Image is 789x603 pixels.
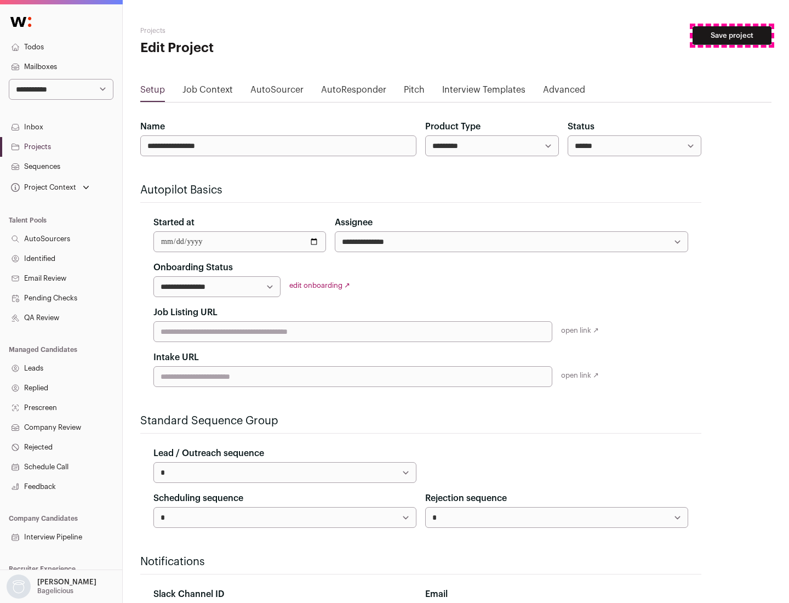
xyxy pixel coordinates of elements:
[153,261,233,274] label: Onboarding Status
[37,587,73,595] p: Bagelicious
[4,574,99,599] button: Open dropdown
[543,83,585,101] a: Advanced
[425,492,507,505] label: Rejection sequence
[425,588,688,601] div: Email
[140,83,165,101] a: Setup
[404,83,425,101] a: Pitch
[37,578,96,587] p: [PERSON_NAME]
[568,120,594,133] label: Status
[182,83,233,101] a: Job Context
[140,183,701,198] h2: Autopilot Basics
[9,180,92,195] button: Open dropdown
[289,282,350,289] a: edit onboarding ↗
[140,39,351,57] h1: Edit Project
[250,83,304,101] a: AutoSourcer
[153,492,243,505] label: Scheduling sequence
[4,11,37,33] img: Wellfound
[9,183,76,192] div: Project Context
[140,413,701,429] h2: Standard Sequence Group
[425,120,481,133] label: Product Type
[153,588,224,601] label: Slack Channel ID
[442,83,525,101] a: Interview Templates
[153,351,199,364] label: Intake URL
[140,120,165,133] label: Name
[321,83,386,101] a: AutoResponder
[335,216,373,229] label: Assignee
[140,554,701,570] h2: Notifications
[140,26,351,35] h2: Projects
[153,447,264,460] label: Lead / Outreach sequence
[153,216,195,229] label: Started at
[7,574,31,599] img: nopic.png
[693,26,771,45] button: Save project
[153,306,218,319] label: Job Listing URL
